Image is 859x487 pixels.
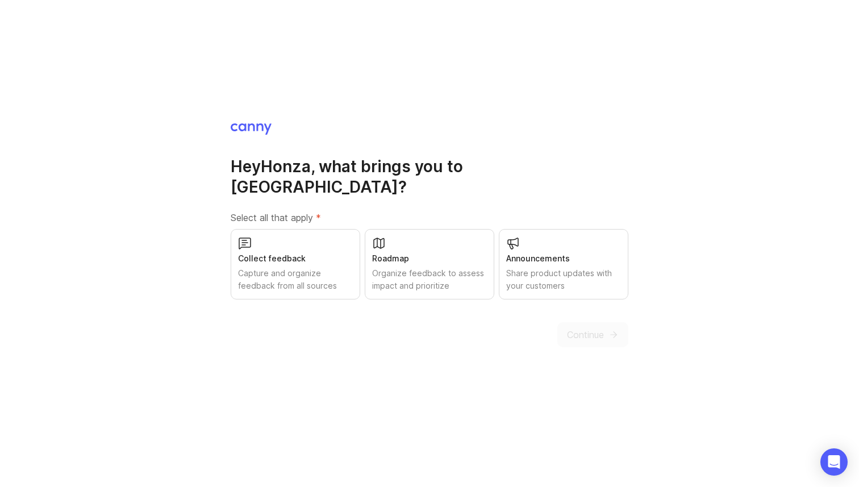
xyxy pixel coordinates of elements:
img: Canny Home [231,123,272,135]
div: Share product updates with your customers [506,267,621,292]
label: Select all that apply [231,211,628,224]
button: Collect feedbackCapture and organize feedback from all sources [231,229,360,299]
div: Announcements [506,252,621,265]
div: Open Intercom Messenger [820,448,848,476]
button: RoadmapOrganize feedback to assess impact and prioritize [365,229,494,299]
div: Capture and organize feedback from all sources [238,267,353,292]
h1: Hey Honza , what brings you to [GEOGRAPHIC_DATA]? [231,156,628,197]
div: Collect feedback [238,252,353,265]
div: Organize feedback to assess impact and prioritize [372,267,487,292]
button: AnnouncementsShare product updates with your customers [499,229,628,299]
div: Roadmap [372,252,487,265]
